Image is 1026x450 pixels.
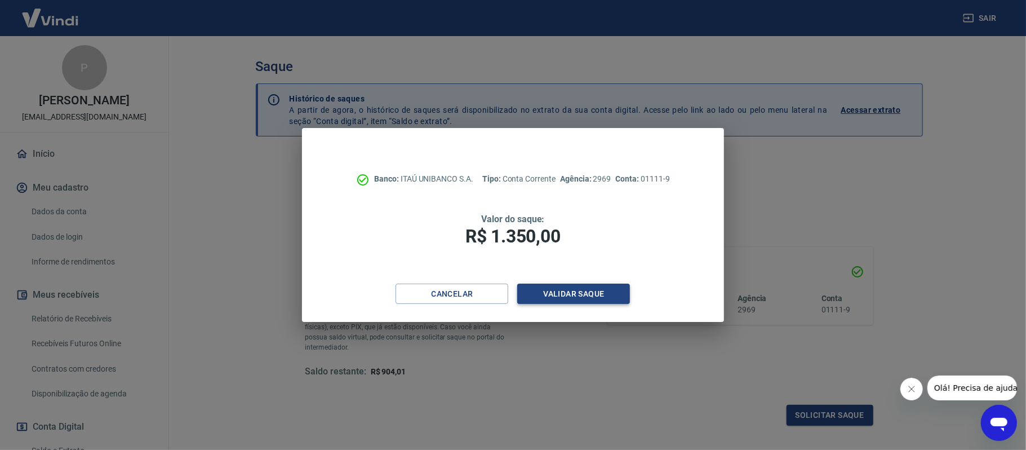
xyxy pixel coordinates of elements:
[7,8,95,17] span: Olá! Precisa de ajuda?
[927,376,1017,400] iframe: Mensagem da empresa
[465,226,560,247] span: R$ 1.350,00
[482,173,556,185] p: Conta Corrente
[396,284,508,305] button: Cancelar
[517,284,630,305] button: Validar saque
[560,174,593,183] span: Agência:
[615,173,669,185] p: 01111-9
[560,173,611,185] p: 2969
[481,214,544,224] span: Valor do saque:
[981,405,1017,441] iframe: Botão para abrir a janela de mensagens
[374,173,473,185] p: ITAÚ UNIBANCO S.A.
[900,378,923,400] iframe: Fechar mensagem
[482,174,503,183] span: Tipo:
[615,174,641,183] span: Conta:
[374,174,401,183] span: Banco:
